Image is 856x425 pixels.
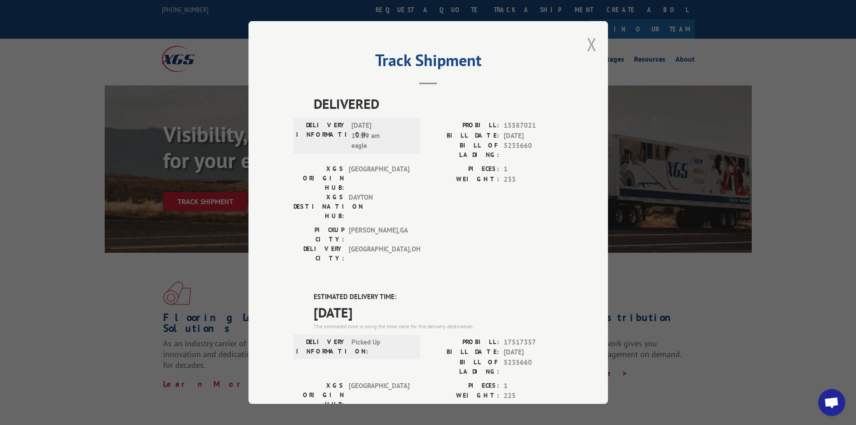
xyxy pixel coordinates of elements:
span: [DATE] 10:29 am eagle [351,121,412,151]
span: [DATE] [504,347,563,358]
h2: Track Shipment [293,54,563,71]
span: [DATE] [504,131,563,141]
label: WEIGHT: [428,391,499,401]
div: The estimated time is using the time zone for the delivery destination. [314,322,563,331]
button: Close modal [587,32,597,56]
span: DAYTON [349,192,409,221]
label: ESTIMATED DELIVERY TIME: [314,292,563,302]
label: XGS ORIGIN HUB: [293,381,344,409]
span: 5235660 [504,141,563,160]
label: BILL OF LADING: [428,358,499,376]
label: PICKUP CITY: [293,225,344,244]
span: [GEOGRAPHIC_DATA] , OH [349,244,409,263]
span: [GEOGRAPHIC_DATA] [349,381,409,409]
div: Open chat [818,389,845,416]
label: BILL OF LADING: [428,141,499,160]
label: DELIVERY CITY: [293,244,344,263]
label: WEIGHT: [428,174,499,185]
label: DELIVERY INFORMATION: [296,121,347,151]
label: PROBILL: [428,337,499,348]
span: [PERSON_NAME] , GA [349,225,409,244]
label: BILL DATE: [428,131,499,141]
span: 5235660 [504,358,563,376]
label: PIECES: [428,164,499,174]
span: 225 [504,391,563,401]
span: [DATE] [314,302,563,322]
label: XGS ORIGIN HUB: [293,164,344,192]
span: Picked Up [351,337,412,356]
span: 1 [504,164,563,174]
span: [GEOGRAPHIC_DATA] [349,164,409,192]
label: DELIVERY INFORMATION: [296,337,347,356]
span: DELIVERED [314,94,563,114]
label: XGS DESTINATION HUB: [293,192,344,221]
label: PROBILL: [428,121,499,131]
label: BILL DATE: [428,347,499,358]
span: 15587021 [504,121,563,131]
label: PIECES: [428,381,499,391]
span: 17517357 [504,337,563,348]
span: 233 [504,174,563,185]
span: 1 [504,381,563,391]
